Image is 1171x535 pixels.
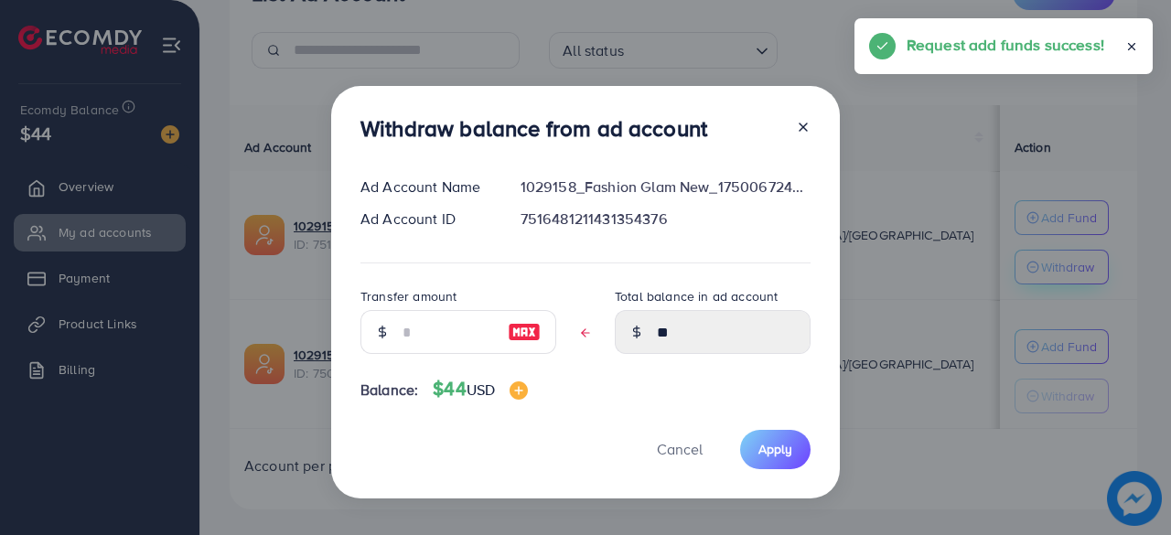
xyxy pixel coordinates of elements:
[510,381,528,400] img: image
[346,209,506,230] div: Ad Account ID
[907,33,1104,57] h5: Request add funds success!
[634,430,725,469] button: Cancel
[360,115,707,142] h3: Withdraw balance from ad account
[433,378,528,401] h4: $44
[360,380,418,401] span: Balance:
[615,287,778,305] label: Total balance in ad account
[346,177,506,198] div: Ad Account Name
[508,321,541,343] img: image
[506,209,825,230] div: 7516481211431354376
[506,177,825,198] div: 1029158_Fashion Glam New_1750067246612
[360,287,457,305] label: Transfer amount
[657,439,703,459] span: Cancel
[467,380,495,400] span: USD
[758,440,792,458] span: Apply
[740,430,811,469] button: Apply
